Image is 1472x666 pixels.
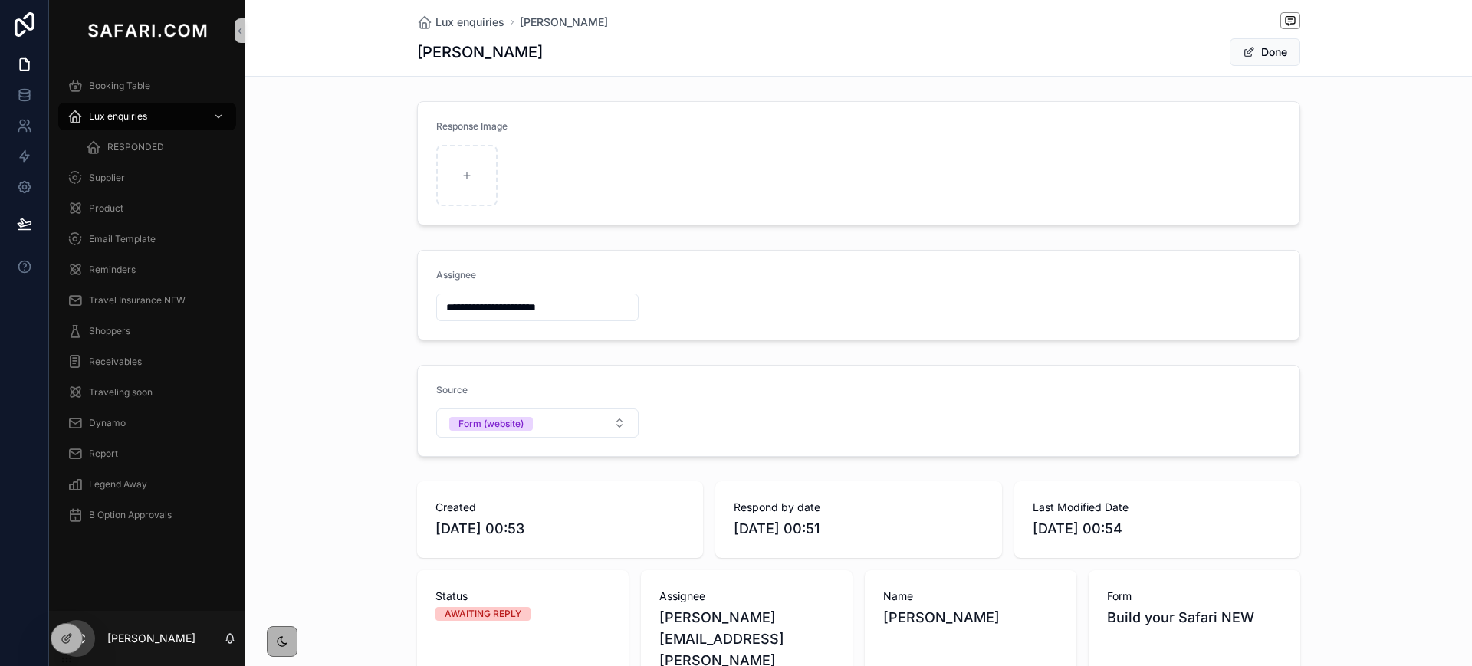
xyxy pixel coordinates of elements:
[417,41,543,63] h1: [PERSON_NAME]
[58,317,236,345] a: Shoppers
[89,294,186,307] span: Travel Insurance NEW
[89,478,147,490] span: Legend Away
[107,141,164,153] span: RESPONDED
[58,287,236,314] a: Travel Insurance NEW
[734,500,983,515] span: Respond by date
[445,607,521,621] div: AWAITING REPLY
[435,589,610,604] span: Status
[58,103,236,130] a: Lux enquiries
[435,518,685,540] span: [DATE] 00:53
[58,164,236,192] a: Supplier
[883,607,1058,628] span: [PERSON_NAME]
[84,18,210,43] img: App logo
[89,172,125,184] span: Supplier
[436,269,476,281] span: Assignee
[58,471,236,498] a: Legend Away
[89,448,118,460] span: Report
[89,386,153,399] span: Traveling soon
[436,384,468,395] span: Source
[89,356,142,368] span: Receivables
[89,233,156,245] span: Email Template
[58,72,236,100] a: Booking Table
[58,409,236,437] a: Dynamo
[89,202,123,215] span: Product
[89,264,136,276] span: Reminders
[1107,607,1282,628] span: Build your Safari NEW
[58,195,236,222] a: Product
[435,500,685,515] span: Created
[520,15,608,30] a: [PERSON_NAME]
[1230,38,1300,66] button: Done
[89,417,126,429] span: Dynamo
[659,589,834,604] span: Assignee
[883,589,1058,604] span: Name
[58,440,236,468] a: Report
[1033,518,1282,540] span: [DATE] 00:54
[58,348,236,376] a: Receivables
[107,631,195,646] p: [PERSON_NAME]
[77,133,236,161] a: RESPONDED
[734,518,983,540] span: [DATE] 00:51
[58,256,236,284] a: Reminders
[435,15,504,30] span: Lux enquiries
[89,110,147,123] span: Lux enquiries
[49,61,245,549] div: scrollable content
[436,120,508,132] span: Response Image
[417,15,504,30] a: Lux enquiries
[58,379,236,406] a: Traveling soon
[89,80,150,92] span: Booking Table
[436,408,639,438] button: Select Button
[89,509,172,521] span: B Option Approvals
[1033,500,1282,515] span: Last Modified Date
[58,501,236,529] a: B Option Approvals
[58,225,236,253] a: Email Template
[89,325,130,337] span: Shoppers
[1107,589,1282,604] span: Form
[458,417,524,431] div: Form (website)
